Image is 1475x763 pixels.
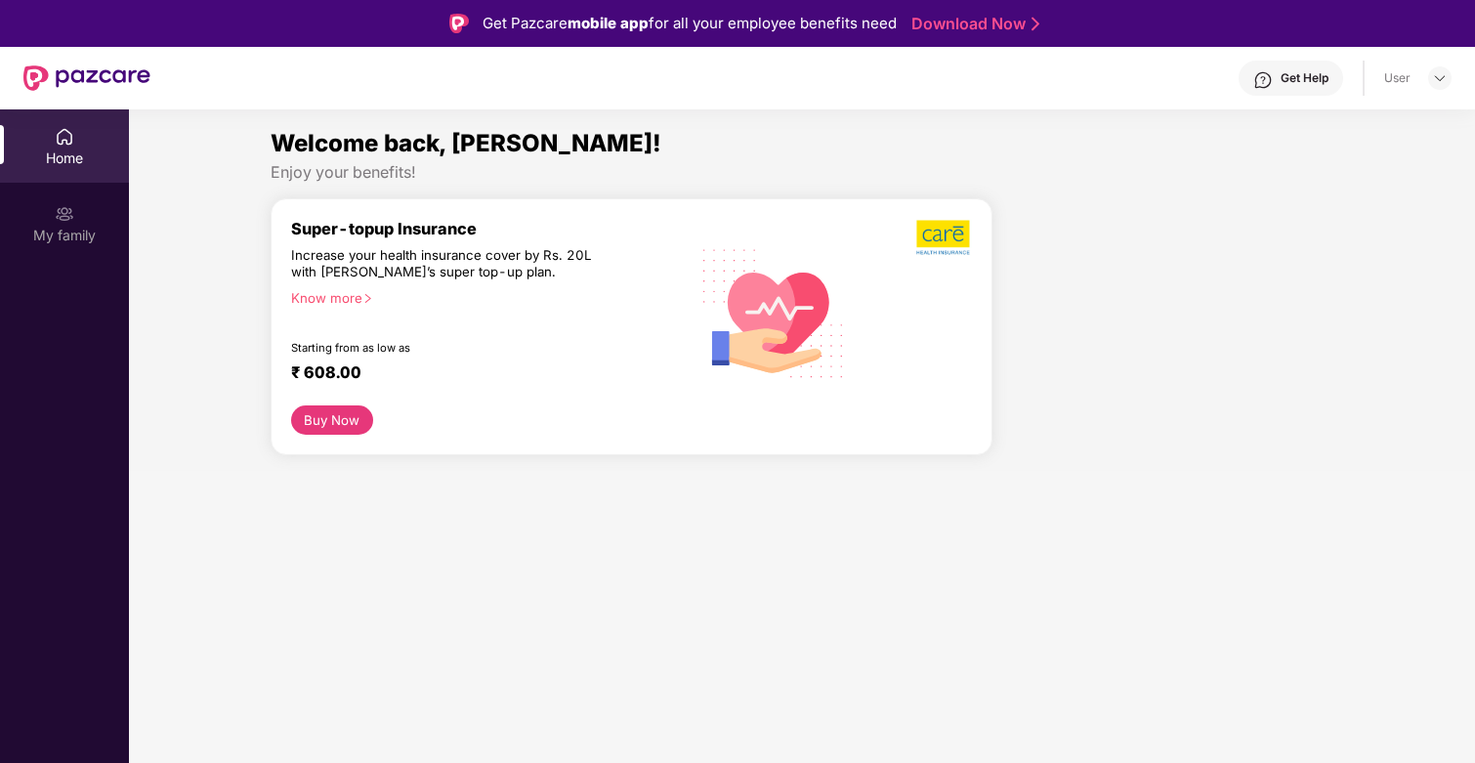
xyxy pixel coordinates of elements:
div: User [1384,70,1411,86]
img: svg+xml;base64,PHN2ZyB3aWR0aD0iMjAiIGhlaWdodD0iMjAiIHZpZXdCb3g9IjAgMCAyMCAyMCIgZmlsbD0ibm9uZSIgeG... [55,204,74,224]
a: Download Now [911,14,1033,34]
div: Super-topup Insurance [291,219,689,238]
span: right [362,293,373,304]
div: Get Help [1281,70,1328,86]
strong: mobile app [568,14,649,32]
img: Logo [449,14,469,33]
div: Know more [291,290,677,304]
span: Welcome back, [PERSON_NAME]! [271,129,661,157]
div: Get Pazcare for all your employee benefits need [483,12,897,35]
img: svg+xml;base64,PHN2ZyB4bWxucz0iaHR0cDovL3d3dy53My5vcmcvMjAwMC9zdmciIHhtbG5zOnhsaW5rPSJodHRwOi8vd3... [689,226,859,399]
div: Increase your health insurance cover by Rs. 20L with [PERSON_NAME]’s super top-up plan. [291,247,604,281]
div: Enjoy your benefits! [271,162,1333,183]
img: svg+xml;base64,PHN2ZyBpZD0iSGVscC0zMngzMiIgeG1sbnM9Imh0dHA6Ly93d3cudzMub3JnLzIwMDAvc3ZnIiB3aWR0aD... [1253,70,1273,90]
img: Stroke [1032,14,1039,34]
img: svg+xml;base64,PHN2ZyBpZD0iSG9tZSIgeG1sbnM9Imh0dHA6Ly93d3cudzMub3JnLzIwMDAvc3ZnIiB3aWR0aD0iMjAiIG... [55,127,74,147]
img: New Pazcare Logo [23,65,150,91]
img: svg+xml;base64,PHN2ZyBpZD0iRHJvcGRvd24tMzJ4MzIiIHhtbG5zPSJodHRwOi8vd3d3LnczLm9yZy8yMDAwL3N2ZyIgd2... [1432,70,1448,86]
div: Starting from as low as [291,341,606,355]
img: b5dec4f62d2307b9de63beb79f102df3.png [916,219,972,256]
button: Buy Now [291,405,373,435]
div: ₹ 608.00 [291,362,669,386]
